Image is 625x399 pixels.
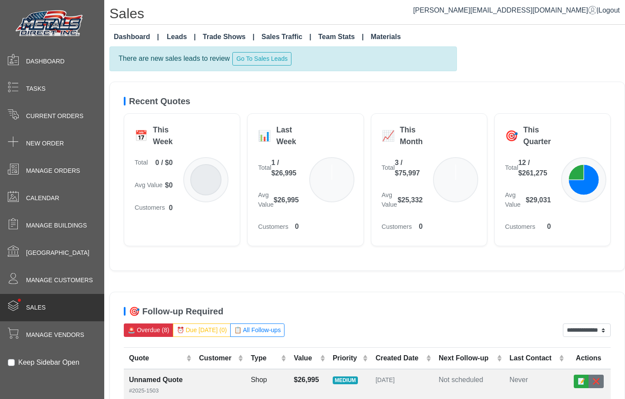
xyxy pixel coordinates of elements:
[382,222,412,232] span: Customers
[382,163,395,173] span: Total
[258,191,274,209] span: Avg Value
[26,303,46,312] span: Sales
[251,353,279,363] div: Type
[18,357,79,368] label: Keep Sidebar Open
[135,181,162,190] span: Avg Value
[315,28,367,46] a: Team Stats
[518,158,551,178] span: 12 / $261,275
[26,57,65,66] span: Dashboard
[258,222,288,232] span: Customers
[395,158,423,178] span: 3 / $75,997
[169,203,173,213] span: 0
[509,353,557,363] div: Last Contact
[505,191,526,209] span: Avg Value
[439,376,483,383] span: Not scheduled
[505,128,518,144] div: 🎯
[163,28,199,46] a: Leads
[230,323,284,337] button: 📋 All Follow-ups
[129,387,159,394] small: #2025-1503
[294,376,319,383] strong: $26,995
[191,165,221,195] circle: No quotes this week
[295,221,299,232] span: 0
[124,323,173,337] button: 🚨 Overdue (8)
[199,353,236,363] div: Customer
[523,124,551,147] div: This Quarter
[129,353,184,363] div: Quote
[8,286,30,314] span: •
[376,353,424,363] div: Created Date
[574,375,589,388] button: 📝
[569,165,584,180] path: null: 3 quotes
[26,84,46,93] span: Tasks
[230,55,291,62] a: Go To Sales Leads
[509,376,528,383] span: Never
[26,112,83,121] span: Current Orders
[135,203,165,213] span: Customers
[124,306,611,317] h5: 🎯 Follow-up Required
[333,376,358,384] span: MEDIUM
[505,222,536,232] span: Customers
[26,166,80,175] span: Manage Orders
[569,165,599,195] path: Shop: 9 quotes
[26,330,84,340] span: Manage Vendors
[382,191,398,209] span: Avg Value
[173,323,231,337] button: ⏰ Due [DATE] (0)
[129,376,183,383] strong: Unnamed Quote
[26,221,87,230] span: Manage Buildings
[333,353,360,363] div: Priority
[26,139,64,148] span: New Order
[165,180,173,191] span: $0
[13,8,87,40] img: Metals Direct Inc Logo
[109,46,457,71] div: There are new sales leads to review
[505,163,518,173] span: Total
[135,158,148,168] span: Total
[413,5,620,16] div: |
[397,195,423,205] span: $25,332
[232,52,291,66] button: Go To Sales Leads
[376,376,395,383] span: [DATE]
[110,28,162,46] a: Dashboard
[439,353,494,363] div: Next Follow-up
[258,28,315,46] a: Sales Traffic
[294,353,317,363] div: Value
[153,124,173,147] div: This Week
[135,128,148,144] div: 📅
[271,158,299,178] span: 1 / $26,995
[526,195,551,205] span: $29,031
[199,28,258,46] a: Trade Shows
[258,163,271,173] span: Total
[400,124,423,147] div: This Month
[419,221,423,232] span: 0
[276,124,299,147] div: Last Week
[258,128,271,144] div: 📊
[26,276,93,285] span: Manage Customers
[547,221,551,232] span: 0
[124,96,611,106] h5: Recent Quotes
[382,128,395,144] div: 📈
[572,353,605,363] div: Actions
[367,28,404,46] a: Materials
[26,194,59,203] span: Calendar
[26,248,89,257] span: [GEOGRAPHIC_DATA]
[589,375,604,388] button: ❌
[599,7,620,14] span: Logout
[274,195,299,205] span: $26,995
[109,5,625,25] h1: Sales
[155,158,173,168] span: 0 / $0
[413,7,597,14] a: [PERSON_NAME][EMAIL_ADDRESS][DOMAIN_NAME]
